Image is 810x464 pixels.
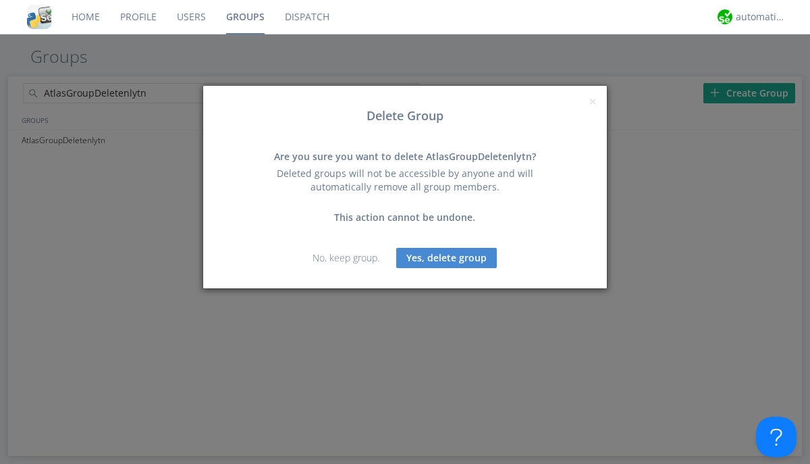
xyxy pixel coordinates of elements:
div: automation+atlas [736,10,786,24]
h3: Delete Group [213,109,597,123]
a: No, keep group. [313,251,379,264]
img: cddb5a64eb264b2086981ab96f4c1ba7 [27,5,51,29]
span: × [589,92,597,111]
button: Yes, delete group [396,248,497,268]
div: This action cannot be undone. [260,211,550,224]
img: d2d01cd9b4174d08988066c6d424eccd [718,9,732,24]
div: Deleted groups will not be accessible by anyone and will automatically remove all group members. [260,167,550,194]
div: Are you sure you want to delete AtlasGroupDeletenlytn? [260,150,550,163]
